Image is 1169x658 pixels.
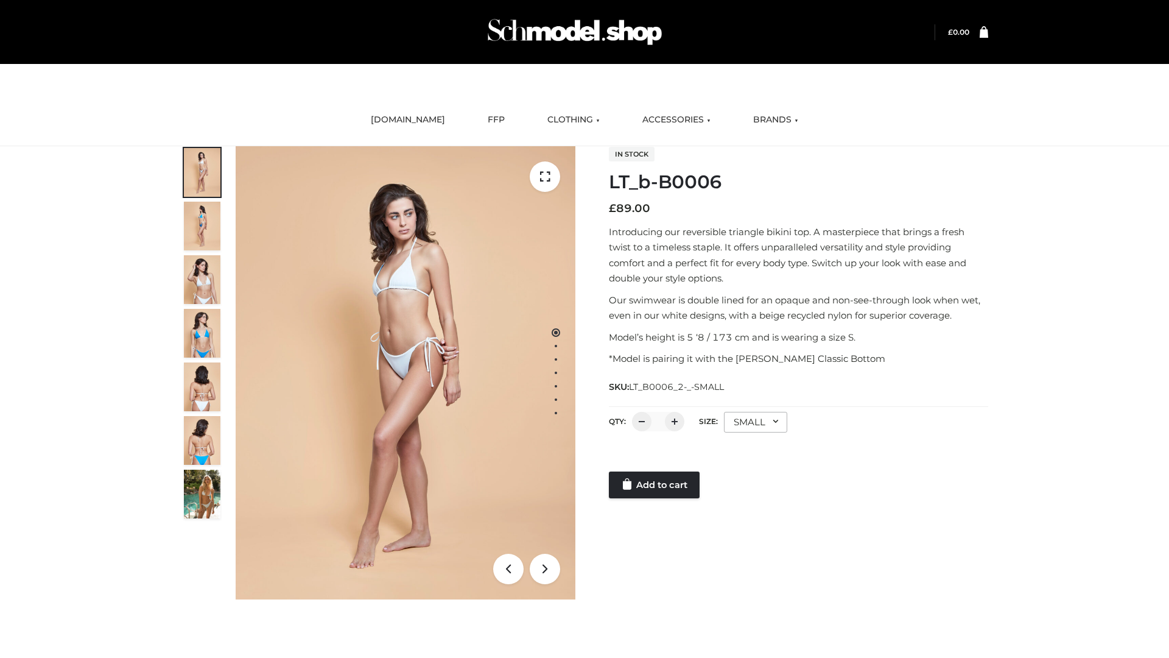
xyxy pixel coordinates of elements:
[629,381,724,392] span: LT_B0006_2-_-SMALL
[948,27,953,37] span: £
[184,416,220,465] img: ArielClassicBikiniTop_CloudNine_AzureSky_OW114ECO_8-scaled.jpg
[609,224,988,286] p: Introducing our reversible triangle bikini top. A masterpiece that brings a fresh twist to a time...
[609,202,616,215] span: £
[609,171,988,193] h1: LT_b-B0006
[744,107,807,133] a: BRANDS
[479,107,514,133] a: FFP
[948,27,969,37] a: £0.00
[362,107,454,133] a: [DOMAIN_NAME]
[609,417,626,426] label: QTY:
[609,147,655,161] span: In stock
[236,146,575,600] img: ArielClassicBikiniTop_CloudNine_AzureSky_OW114ECO_1
[184,202,220,250] img: ArielClassicBikiniTop_CloudNine_AzureSky_OW114ECO_2-scaled.jpg
[948,27,969,37] bdi: 0.00
[724,412,787,433] div: SMALL
[538,107,609,133] a: CLOTHING
[609,351,988,367] p: *Model is pairing it with the [PERSON_NAME] Classic Bottom
[483,8,666,56] img: Schmodel Admin 964
[184,255,220,304] img: ArielClassicBikiniTop_CloudNine_AzureSky_OW114ECO_3-scaled.jpg
[609,472,700,498] a: Add to cart
[633,107,720,133] a: ACCESSORIES
[699,417,718,426] label: Size:
[184,470,220,518] img: Arieltop_CloudNine_AzureSky2.jpg
[184,363,220,411] img: ArielClassicBikiniTop_CloudNine_AzureSky_OW114ECO_7-scaled.jpg
[184,309,220,358] img: ArielClassicBikiniTop_CloudNine_AzureSky_OW114ECO_4-scaled.jpg
[184,148,220,197] img: ArielClassicBikiniTop_CloudNine_AzureSky_OW114ECO_1-scaled.jpg
[609,292,988,324] p: Our swimwear is double lined for an opaque and non-see-through look when wet, even in our white d...
[609,202,650,215] bdi: 89.00
[609,380,725,394] span: SKU:
[609,330,988,345] p: Model’s height is 5 ‘8 / 173 cm and is wearing a size S.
